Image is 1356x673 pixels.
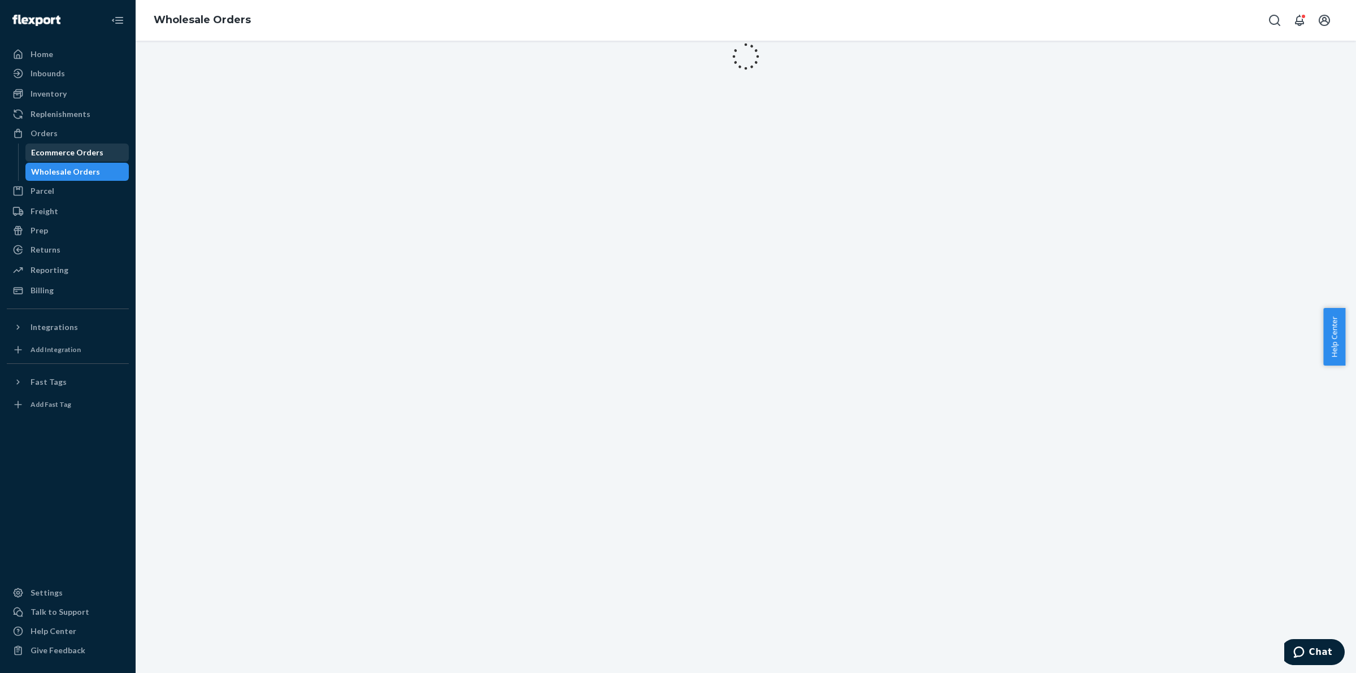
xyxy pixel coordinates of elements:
a: Inbounds [7,64,129,83]
a: Reporting [7,261,129,279]
div: Parcel [31,185,54,197]
div: Returns [31,244,60,255]
a: Prep [7,222,129,240]
div: Orders [31,128,58,139]
div: Talk to Support [31,606,89,618]
button: Integrations [7,318,129,336]
div: Give Feedback [31,645,85,656]
a: Add Fast Tag [7,396,129,414]
div: Inventory [31,88,67,99]
div: Reporting [31,264,68,276]
ol: breadcrumbs [145,4,260,37]
button: Open notifications [1288,9,1311,32]
a: Ecommerce Orders [25,144,129,162]
div: Fast Tags [31,376,67,388]
div: Home [31,49,53,60]
div: Replenishments [31,108,90,120]
div: Add Integration [31,345,81,354]
div: Inbounds [31,68,65,79]
div: Prep [31,225,48,236]
div: Billing [31,285,54,296]
button: Open account menu [1313,9,1336,32]
div: Wholesale Orders [31,166,100,177]
img: Flexport logo [12,15,60,26]
button: Close Navigation [106,9,129,32]
a: Billing [7,281,129,299]
a: Settings [7,584,129,602]
div: Help Center [31,626,76,637]
div: Add Fast Tag [31,400,71,409]
div: Ecommerce Orders [31,147,103,158]
a: Inventory [7,85,129,103]
a: Help Center [7,622,129,640]
button: Give Feedback [7,641,129,659]
a: Replenishments [7,105,129,123]
a: Home [7,45,129,63]
div: Settings [31,587,63,598]
a: Parcel [7,182,129,200]
div: Freight [31,206,58,217]
a: Returns [7,241,129,259]
iframe: Opens a widget where you can chat to one of our agents [1284,639,1345,667]
button: Help Center [1323,308,1345,366]
button: Fast Tags [7,373,129,391]
a: Wholesale Orders [154,14,251,26]
button: Talk to Support [7,603,129,621]
a: Wholesale Orders [25,163,129,181]
a: Freight [7,202,129,220]
button: Open Search Box [1263,9,1286,32]
a: Orders [7,124,129,142]
div: Integrations [31,322,78,333]
a: Add Integration [7,341,129,359]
